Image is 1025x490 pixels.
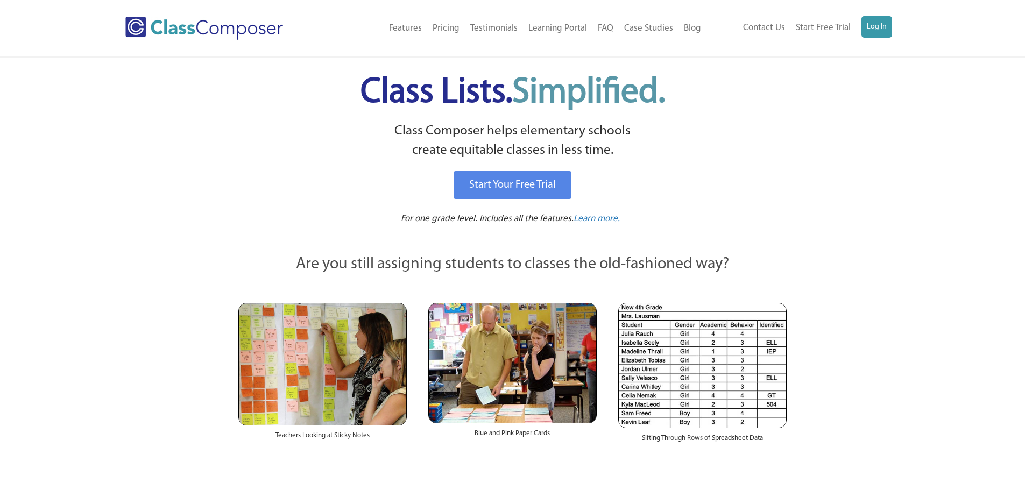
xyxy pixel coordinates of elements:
div: Teachers Looking at Sticky Notes [238,425,407,451]
img: Spreadsheets [618,303,787,428]
div: Blue and Pink Paper Cards [428,423,597,449]
a: Testimonials [465,17,523,40]
nav: Header Menu [706,16,892,40]
a: Log In [861,16,892,38]
a: Learning Portal [523,17,592,40]
a: FAQ [592,17,619,40]
span: Class Lists. [360,75,665,110]
img: Teachers Looking at Sticky Notes [238,303,407,425]
a: Learn more. [574,212,620,226]
span: Simplified. [512,75,665,110]
a: Pricing [427,17,465,40]
p: Are you still assigning students to classes the old-fashioned way? [238,253,787,276]
a: Blog [678,17,706,40]
span: For one grade level. Includes all the features. [401,214,574,223]
nav: Header Menu [327,17,706,40]
img: Class Composer [125,17,283,40]
div: Sifting Through Rows of Spreadsheet Data [618,428,787,454]
span: Learn more. [574,214,620,223]
a: Start Free Trial [790,16,856,40]
a: Start Your Free Trial [454,171,571,199]
a: Case Studies [619,17,678,40]
img: Blue and Pink Paper Cards [428,303,597,423]
span: Start Your Free Trial [469,180,556,190]
a: Features [384,17,427,40]
a: Contact Us [738,16,790,40]
p: Class Composer helps elementary schools create equitable classes in less time. [237,122,789,161]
